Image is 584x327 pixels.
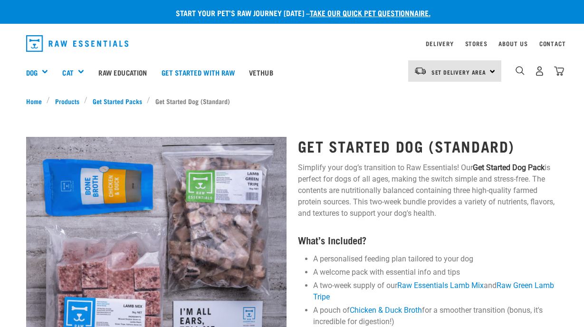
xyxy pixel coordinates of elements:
li: A welcome pack with essential info and tips [313,267,558,278]
a: Raw Essentials Lamb Mix [397,281,484,290]
a: Delivery [426,42,453,45]
a: Dog [26,67,38,78]
a: Stores [465,42,488,45]
a: Home [26,96,47,106]
img: home-icon@2x.png [554,66,564,76]
p: Simplify your dog’s transition to Raw Essentials! Our is perfect for dogs of all ages, making the... [298,162,558,219]
a: Cat [62,67,73,78]
a: Contact [539,42,566,45]
h1: Get Started Dog (Standard) [298,137,558,154]
nav: dropdown navigation [19,31,566,56]
img: user.png [535,66,545,76]
a: Vethub [242,53,280,91]
a: About Us [498,42,527,45]
img: van-moving.png [414,67,427,75]
strong: Get Started Dog Pack [473,163,545,172]
img: home-icon-1@2x.png [516,66,525,75]
strong: What’s Included? [298,237,366,242]
a: take our quick pet questionnaire. [310,10,431,15]
li: A two-week supply of our and [313,280,558,303]
a: Chicken & Duck Broth [350,306,422,315]
a: Raw Education [91,53,154,91]
a: Get started with Raw [154,53,242,91]
span: Set Delivery Area [431,70,487,74]
li: A personalised feeding plan tailored to your dog [313,253,558,265]
a: Get Started Packs [87,96,147,106]
a: Products [50,96,84,106]
img: Raw Essentials Logo [26,35,129,52]
nav: breadcrumbs [26,96,558,106]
